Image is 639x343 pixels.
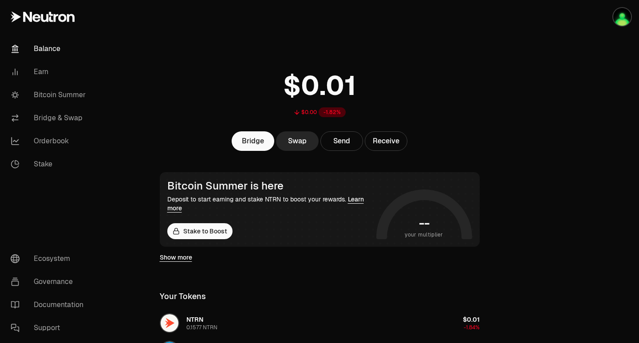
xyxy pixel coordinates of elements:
[463,315,480,323] span: $0.01
[4,293,96,316] a: Documentation
[4,270,96,293] a: Governance
[160,290,206,303] div: Your Tokens
[276,131,319,151] a: Swap
[319,107,346,117] div: -1.82%
[4,83,96,106] a: Bitcoin Summer
[4,153,96,176] a: Stake
[160,253,192,262] a: Show more
[154,310,485,336] button: NTRN LogoNTRN0.1577 NTRN$0.01-1.84%
[167,195,373,213] div: Deposit to start earning and stake NTRN to boost your rewards.
[419,216,429,230] h1: --
[161,314,178,332] img: NTRN Logo
[167,223,233,239] a: Stake to Boost
[4,60,96,83] a: Earn
[365,131,407,151] button: Receive
[167,180,373,192] div: Bitcoin Summer is here
[4,37,96,60] a: Balance
[4,316,96,339] a: Support
[464,324,480,331] span: -1.84%
[320,131,363,151] button: Send
[4,247,96,270] a: Ecosystem
[405,230,443,239] span: your multiplier
[186,324,217,331] div: 0.1577 NTRN
[186,315,203,323] span: NTRN
[613,8,631,26] img: Airdrops
[301,109,317,116] div: $0.00
[4,106,96,130] a: Bridge & Swap
[232,131,274,151] a: Bridge
[4,130,96,153] a: Orderbook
